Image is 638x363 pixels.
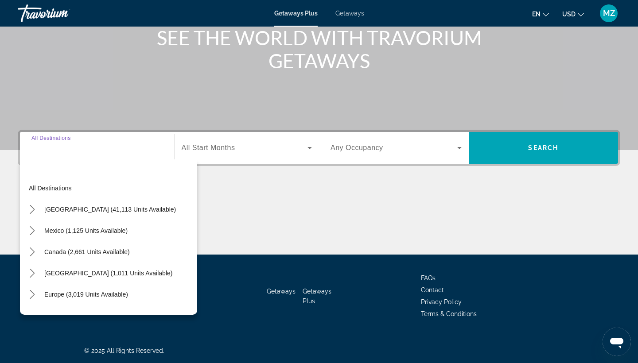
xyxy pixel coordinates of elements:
[44,270,172,277] span: [GEOGRAPHIC_DATA] (1,011 units available)
[20,132,618,164] div: Search widget
[603,9,615,18] span: MZ
[40,244,134,260] button: Select destination: Canada (2,661 units available)
[24,308,40,324] button: Toggle Australia (237 units available) submenu
[335,10,364,17] a: Getaways
[44,291,128,298] span: Europe (3,019 units available)
[267,288,296,295] a: Getaways
[597,4,620,23] button: User Menu
[421,298,462,305] a: Privacy Policy
[562,8,584,20] button: Change currency
[532,8,549,20] button: Change language
[44,248,130,255] span: Canada (2,661 units available)
[603,328,631,356] iframe: Кнопка запуска окна обмена сообщениями
[421,286,444,293] a: Contact
[18,2,106,25] a: Travorium
[532,11,541,18] span: en
[421,310,477,317] a: Terms & Conditions
[84,347,164,354] span: © 2025 All Rights Reserved.
[40,265,177,281] button: Select destination: Caribbean & Atlantic Islands (1,011 units available)
[29,185,72,192] span: All destinations
[31,143,163,154] input: Select destination
[44,227,128,234] span: Mexico (1,125 units available)
[44,206,176,213] span: [GEOGRAPHIC_DATA] (41,113 units available)
[24,244,40,260] button: Toggle Canada (2,661 units available) submenu
[274,10,318,17] a: Getaways Plus
[20,159,197,315] div: Destination options
[40,201,180,217] button: Select destination: United States (41,113 units available)
[24,266,40,281] button: Toggle Caribbean & Atlantic Islands (1,011 units available) submenu
[40,223,132,239] button: Select destination: Mexico (1,125 units available)
[24,180,197,196] button: Select destination: All destinations
[24,223,40,239] button: Toggle Mexico (1,125 units available) submenu
[562,11,576,18] span: USD
[40,308,172,324] button: Select destination: Australia (237 units available)
[469,132,619,164] button: Search
[303,288,331,305] a: Getaways Plus
[331,144,383,151] span: Any Occupancy
[528,144,558,151] span: Search
[153,26,485,72] h1: SEE THE WORLD WITH TRAVORIUM GETAWAYS
[24,287,40,302] button: Toggle Europe (3,019 units available) submenu
[182,144,235,151] span: All Start Months
[421,274,436,282] a: FAQs
[24,202,40,217] button: Toggle United States (41,113 units available) submenu
[40,286,132,302] button: Select destination: Europe (3,019 units available)
[31,135,71,141] span: All Destinations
